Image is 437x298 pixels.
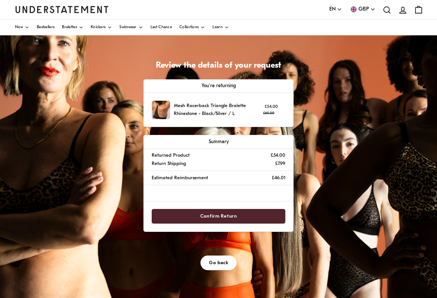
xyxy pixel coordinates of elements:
[151,20,172,35] a: Last Chance
[119,26,136,29] span: Swimwear
[329,5,336,14] span: EN
[152,138,285,146] p: Summary
[179,20,205,35] a: Collections
[212,20,229,35] a: Learn
[152,151,190,159] p: Returned Product
[209,256,228,270] span: Go back
[179,26,199,29] span: Collections
[275,160,285,168] p: £7.99
[37,20,54,35] a: Bestsellers
[15,20,29,35] a: New
[200,209,237,223] span: Confirm Return
[212,26,223,29] span: Learn
[143,61,294,71] h1: Review the details of your request
[152,101,170,119] img: mesh-racerback-triangle-bralette-black-silver-53502271324486.jpg
[119,20,143,35] a: Swimwear
[272,174,285,182] p: £46.01
[152,160,186,168] p: Return Shipping
[15,6,109,13] a: Understatement Homepage
[62,26,77,29] span: Bralettes
[15,26,23,29] span: New
[329,5,342,14] button: EN
[91,26,105,29] span: Knickers
[271,151,285,159] p: £54.00
[152,174,208,182] p: Estimated Reimbursement
[91,20,112,35] a: Knickers
[37,26,54,29] span: Bestsellers
[174,102,259,118] p: Mesh Racerback Triangle Bralette Rhinestone - Black/Silver / L
[62,20,83,35] a: Bralettes
[359,5,369,14] span: GBP
[152,209,285,224] button: Confirm Return
[200,256,237,270] button: Go back
[152,82,285,90] p: You're returning
[151,26,172,29] span: Last Chance
[263,103,279,116] p: £54.00
[263,112,274,115] strike: £60.00
[350,5,375,14] button: GBP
